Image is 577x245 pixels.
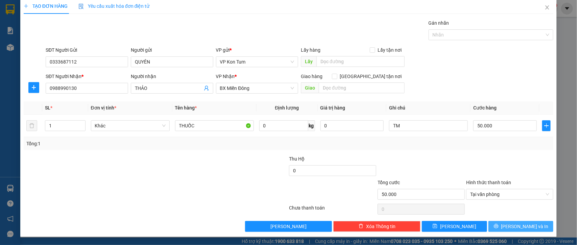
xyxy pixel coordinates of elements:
input: Dọc đường [319,82,405,93]
span: TẠO ĐƠN HÀNG [24,3,68,9]
button: plus [28,82,39,93]
div: SĐT Người Nhận [46,73,128,80]
div: Người nhận [131,73,213,80]
input: 0 [320,120,384,131]
span: Lấy [301,56,316,67]
span: Yêu cầu xuất hóa đơn điện tử [78,3,150,9]
span: Tại văn phòng [470,189,549,199]
span: Định lượng [275,105,299,111]
span: Cước hàng [473,105,497,111]
button: [PERSON_NAME] [245,221,332,232]
span: VP Kon Tum [220,57,294,67]
span: BX Miền Đông [220,83,294,93]
button: plus [542,120,551,131]
span: VP Nhận [216,74,235,79]
span: [PERSON_NAME] [440,223,476,230]
span: Thu Hộ [289,156,305,162]
span: user-add [204,85,209,91]
span: plus [24,4,28,8]
span: [PERSON_NAME] [270,223,307,230]
div: Chưa thanh toán [289,204,377,216]
span: plus [29,85,39,90]
span: [PERSON_NAME] và In [501,223,549,230]
input: Dọc đường [316,56,405,67]
div: SĐT Người Gửi [46,46,128,54]
span: close [545,5,550,10]
label: Hình thức thanh toán [466,180,511,185]
span: [GEOGRAPHIC_DATA] tận nơi [337,73,405,80]
div: Tổng: 1 [26,140,223,147]
span: kg [308,120,315,131]
span: Tổng cước [378,180,400,185]
span: Giao [301,82,319,93]
span: printer [494,224,499,229]
th: Ghi chú [386,101,471,115]
input: VD: Bàn, Ghế [175,120,254,131]
span: save [433,224,437,229]
span: Lấy tận nơi [375,46,405,54]
span: Đơn vị tính [91,105,116,111]
span: Giao hàng [301,74,322,79]
div: Người gửi [131,46,213,54]
button: deleteXóa Thông tin [333,221,420,232]
button: printer[PERSON_NAME] và In [488,221,553,232]
span: Khác [95,121,166,131]
span: Tên hàng [175,105,197,111]
label: Gán nhãn [429,20,449,26]
span: Lấy hàng [301,47,320,53]
span: SL [45,105,50,111]
input: Ghi Chú [389,120,468,131]
div: VP gửi [216,46,298,54]
img: icon [78,4,84,9]
span: delete [359,224,363,229]
button: save[PERSON_NAME] [422,221,487,232]
button: delete [26,120,37,131]
span: plus [543,123,550,128]
span: Giá trị hàng [320,105,345,111]
span: Xóa Thông tin [366,223,395,230]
